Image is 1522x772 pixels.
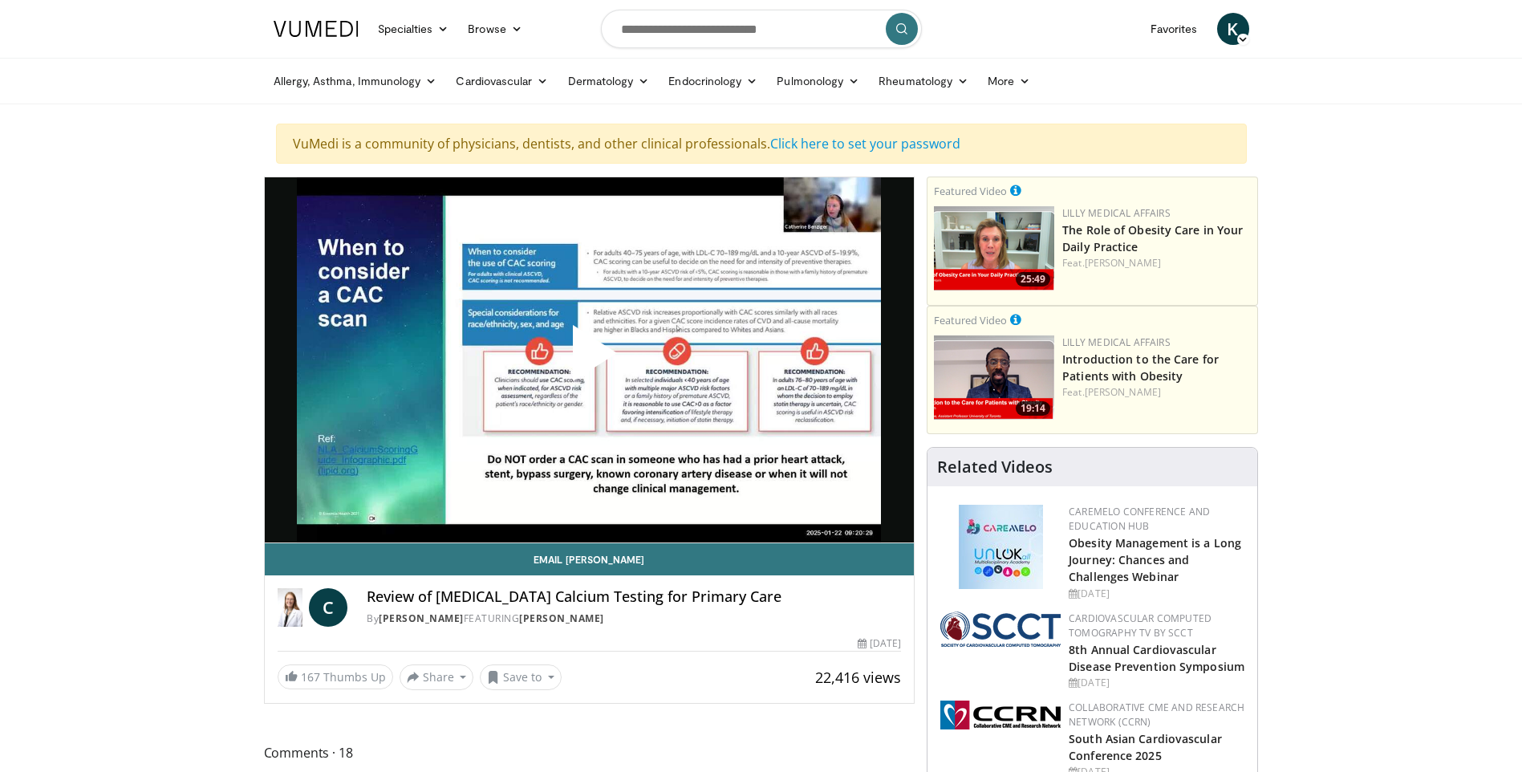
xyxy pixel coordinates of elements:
[265,177,915,543] video-js: Video Player
[858,636,901,651] div: [DATE]
[934,184,1007,198] small: Featured Video
[937,457,1053,477] h4: Related Videos
[309,588,347,627] a: C
[869,65,978,97] a: Rheumatology
[1217,13,1249,45] a: K
[934,335,1054,420] img: acc2e291-ced4-4dd5-b17b-d06994da28f3.png.150x105_q85_crop-smart_upscale.png
[1062,222,1243,254] a: The Role of Obesity Care in Your Daily Practice
[368,13,459,45] a: Specialties
[934,206,1054,291] a: 25:49
[1069,535,1241,584] a: Obesity Management is a Long Journey: Chances and Challenges Webinar
[264,65,447,97] a: Allergy, Asthma, Immunology
[659,65,767,97] a: Endocrinology
[770,135,960,152] a: Click here to set your password
[301,669,320,685] span: 167
[480,664,562,690] button: Save to
[274,21,359,37] img: VuMedi Logo
[278,588,303,627] img: Dr. Catherine P. Benziger
[1062,206,1171,220] a: Lilly Medical Affairs
[1069,587,1244,601] div: [DATE]
[934,313,1007,327] small: Featured Video
[1069,642,1244,674] a: 8th Annual Cardiovascular Disease Prevention Symposium
[1016,272,1050,286] span: 25:49
[367,612,901,626] div: By FEATURING
[367,588,901,606] h4: Review of [MEDICAL_DATA] Calcium Testing for Primary Care
[400,664,474,690] button: Share
[458,13,532,45] a: Browse
[934,335,1054,420] a: 19:14
[1069,731,1222,763] a: South Asian Cardiovascular Conference 2025
[1062,335,1171,349] a: Lilly Medical Affairs
[940,612,1061,647] img: 51a70120-4f25-49cc-93a4-67582377e75f.png.150x105_q85_autocrop_double_scale_upscale_version-0.2.png
[601,10,922,48] input: Search topics, interventions
[1016,401,1050,416] span: 19:14
[519,612,604,625] a: [PERSON_NAME]
[1069,505,1210,533] a: CaReMeLO Conference and Education Hub
[1062,385,1251,400] div: Feat.
[1069,701,1244,729] a: Collaborative CME and Research Network (CCRN)
[1069,676,1244,690] div: [DATE]
[446,65,558,97] a: Cardiovascular
[444,281,733,438] button: Play Video
[978,65,1040,97] a: More
[1141,13,1207,45] a: Favorites
[265,543,915,575] a: Email [PERSON_NAME]
[1085,256,1161,270] a: [PERSON_NAME]
[278,664,393,689] a: 167 Thumbs Up
[1062,351,1219,384] a: Introduction to the Care for Patients with Obesity
[1062,256,1251,270] div: Feat.
[767,65,869,97] a: Pulmonology
[959,505,1043,589] img: 45df64a9-a6de-482c-8a90-ada250f7980c.png.150x105_q85_autocrop_double_scale_upscale_version-0.2.jpg
[815,668,901,687] span: 22,416 views
[276,124,1247,164] div: VuMedi is a community of physicians, dentists, and other clinical professionals.
[379,612,464,625] a: [PERSON_NAME]
[264,742,915,763] span: Comments 18
[940,701,1061,729] img: a04ee3ba-8487-4636-b0fb-5e8d268f3737.png.150x105_q85_autocrop_double_scale_upscale_version-0.2.png
[1085,385,1161,399] a: [PERSON_NAME]
[934,206,1054,291] img: e1208b6b-349f-4914-9dd7-f97803bdbf1d.png.150x105_q85_crop-smart_upscale.png
[558,65,660,97] a: Dermatology
[1069,612,1212,640] a: Cardiovascular Computed Tomography TV by SCCT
